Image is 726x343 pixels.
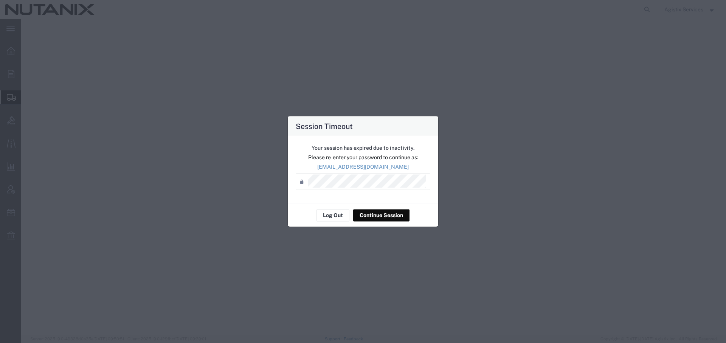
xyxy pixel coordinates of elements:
[316,209,349,221] button: Log Out
[296,153,430,161] p: Please re-enter your password to continue as:
[296,120,353,131] h4: Session Timeout
[353,209,410,221] button: Continue Session
[296,163,430,171] p: [EMAIL_ADDRESS][DOMAIN_NAME]
[296,144,430,152] p: Your session has expired due to inactivity.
